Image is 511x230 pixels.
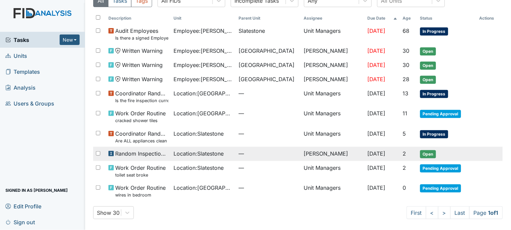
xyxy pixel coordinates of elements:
[301,44,365,58] td: [PERSON_NAME]
[301,147,365,161] td: [PERSON_NAME]
[368,150,386,157] span: [DATE]
[403,47,410,54] span: 30
[122,47,163,55] span: Written Warning
[301,13,365,24] th: Assignee
[407,206,426,219] a: First
[488,209,498,216] strong: 1 of 1
[301,161,365,181] td: Unit Managers
[420,130,448,138] span: In Progress
[365,13,400,24] th: Toggle SortBy
[420,150,436,158] span: Open
[420,76,436,84] span: Open
[368,27,386,34] span: [DATE]
[174,109,233,117] span: Location : [GEOGRAPHIC_DATA]
[122,75,163,83] span: Written Warning
[115,27,168,41] span: Audit Employees Is there a signed Employee Job Description in the file for the employee's current...
[239,89,299,97] span: —
[403,150,406,157] span: 2
[239,164,299,172] span: —
[5,66,40,77] span: Templates
[420,164,461,172] span: Pending Approval
[174,47,233,55] span: Employee : [PERSON_NAME]
[174,164,224,172] span: Location : Slatestone
[115,117,166,124] small: cracked shower tiles
[115,109,166,124] span: Work Order Routine cracked shower tiles
[407,206,503,219] nav: task-pagination
[174,89,233,97] span: Location : [GEOGRAPHIC_DATA]
[368,164,386,171] span: [DATE]
[174,149,224,158] span: Location : Slatestone
[420,184,461,192] span: Pending Approval
[301,58,365,72] td: [PERSON_NAME]
[115,35,168,41] small: Is there a signed Employee Job Description in the file for the employee's current position?
[239,27,265,35] span: Slatestone
[115,149,168,158] span: Random Inspection for AM
[368,110,386,117] span: [DATE]
[301,127,365,147] td: Unit Managers
[115,138,168,144] small: Are ALL appliances clean and working properly?
[5,201,41,211] span: Edit Profile
[174,184,233,192] span: Location : [GEOGRAPHIC_DATA]
[174,130,224,138] span: Location : Slatestone
[420,90,448,98] span: In Progress
[403,27,410,34] span: 68
[60,34,80,45] button: New
[115,130,168,144] span: Coordinator Random Are ALL appliances clean and working properly?
[5,217,35,227] span: Sign out
[403,90,409,97] span: 13
[5,50,27,61] span: Units
[301,87,365,107] td: Unit Managers
[239,61,295,69] span: [GEOGRAPHIC_DATA]
[403,184,406,191] span: 0
[368,130,386,137] span: [DATE]
[115,97,168,104] small: Is the fire inspection current (from the Fire [PERSON_NAME])?
[122,61,163,69] span: Written Warning
[174,27,233,35] span: Employee : [PERSON_NAME]
[469,206,503,219] span: Page
[239,130,299,138] span: —
[403,130,406,137] span: 5
[420,110,461,118] span: Pending Approval
[239,109,299,117] span: —
[97,209,120,217] div: Show 30
[477,13,503,24] th: Actions
[115,89,168,104] span: Coordinator Random Is the fire inspection current (from the Fire Marshall)?
[368,184,386,191] span: [DATE]
[403,110,408,117] span: 11
[420,27,448,36] span: In Progress
[403,76,410,83] span: 28
[239,75,295,83] span: [GEOGRAPHIC_DATA]
[368,76,386,83] span: [DATE]
[301,107,365,127] td: Unit Managers
[96,15,100,20] input: Toggle All Rows Selected
[5,82,36,93] span: Analysis
[174,75,233,83] span: Employee : [PERSON_NAME][GEOGRAPHIC_DATA]
[5,36,60,44] a: Tasks
[403,164,406,171] span: 2
[368,90,386,97] span: [DATE]
[301,24,365,44] td: Unit Managers
[115,164,166,178] span: Work Order Routine toilet seat broke
[239,184,299,192] span: —
[426,206,438,219] a: <
[301,181,365,201] td: Unit Managers
[106,13,171,24] th: Toggle SortBy
[174,61,233,69] span: Employee : [PERSON_NAME]
[417,13,477,24] th: Toggle SortBy
[239,47,295,55] span: [GEOGRAPHIC_DATA]
[450,206,470,219] a: Last
[403,62,410,68] span: 30
[5,185,68,195] span: Signed in as [PERSON_NAME]
[5,98,54,109] span: Users & Groups
[368,47,386,54] span: [DATE]
[420,62,436,70] span: Open
[438,206,451,219] a: >
[115,172,166,178] small: toilet seat broke
[115,184,166,198] span: Work Order Routine wires in bedroom
[239,149,299,158] span: —
[115,192,166,198] small: wires in bedroom
[420,47,436,55] span: Open
[301,72,365,87] td: [PERSON_NAME]
[171,13,236,24] th: Toggle SortBy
